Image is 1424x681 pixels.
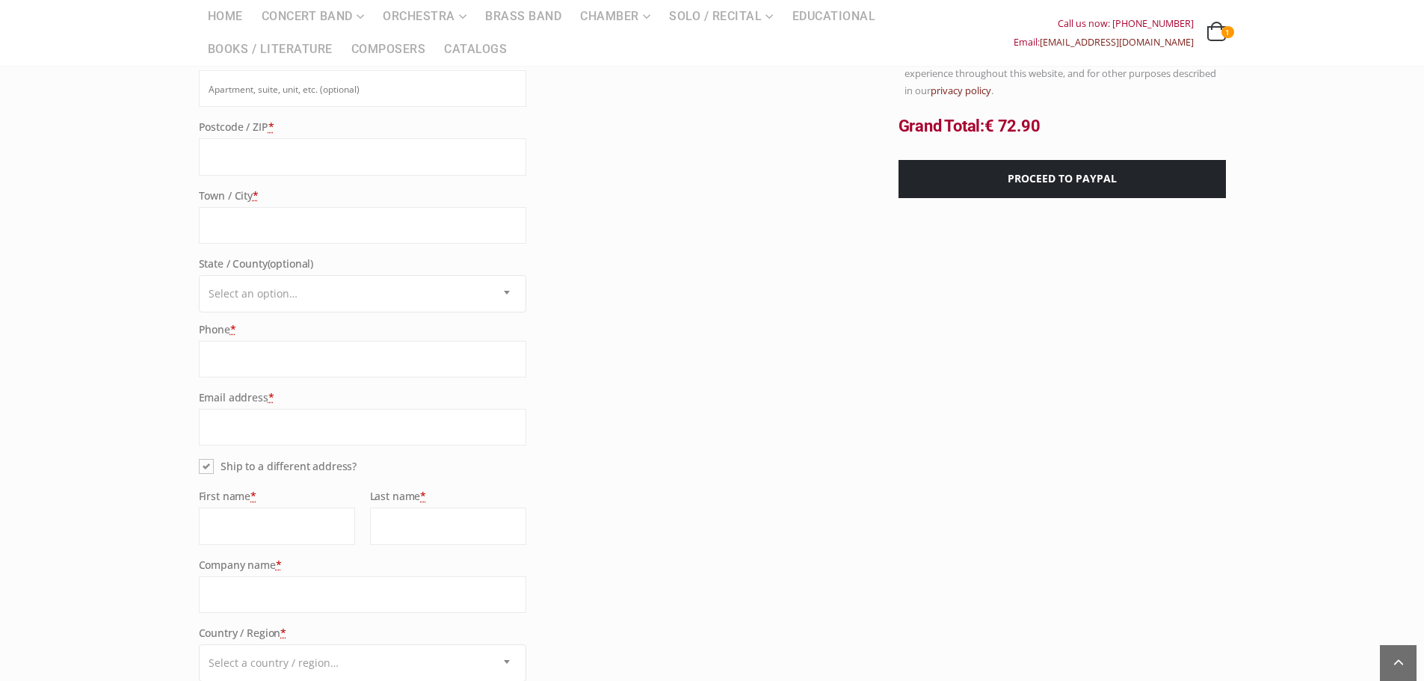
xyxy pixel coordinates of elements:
[268,390,274,404] abbr: required
[199,187,526,205] label: Town / City
[199,70,526,107] input: Apartment, suite, unit, etc. (optional)
[199,255,526,273] label: State / County
[199,275,526,312] span: State / County
[199,33,342,66] a: Books / Literature
[899,48,1226,99] p: Your personal data will be used to process your order, support your experience throughout this we...
[209,286,298,301] span: Select an option…
[342,33,435,66] a: Composers
[268,120,274,134] abbr: required
[420,489,426,503] abbr: required
[268,256,314,271] span: (optional)
[899,160,1226,198] button: Proceed to PayPal
[1014,33,1194,52] div: Email:
[984,117,994,135] span: €
[199,118,526,136] label: Postcode / ZIP
[230,322,236,336] abbr: required
[276,558,282,572] abbr: required
[209,656,339,670] span: Select a country / region…
[199,487,355,505] label: First name
[1014,14,1194,33] div: Call us now: [PHONE_NUMBER]
[931,84,991,97] a: privacy policy
[435,33,516,66] a: Catalogs
[899,114,1226,138] h3: Grand Total:
[280,626,286,640] abbr: required
[253,188,259,203] abbr: required
[199,389,526,407] label: Email address
[250,489,256,503] abbr: required
[984,117,1041,135] bdi: 72.90
[221,459,357,473] span: Ship to a different address?
[370,487,526,505] label: Last name
[1040,36,1194,49] a: [EMAIL_ADDRESS][DOMAIN_NAME]
[1221,26,1233,38] span: 1
[199,624,526,642] label: Country / Region
[199,321,526,339] label: Phone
